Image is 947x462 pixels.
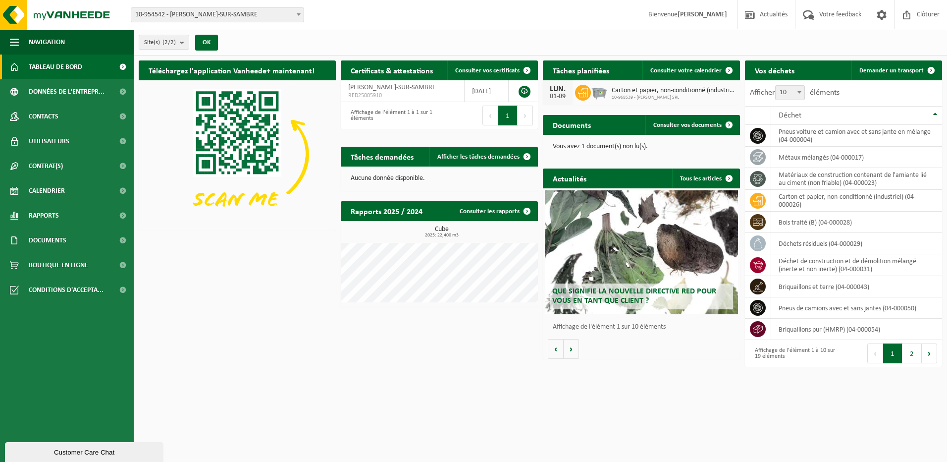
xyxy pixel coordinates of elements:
span: Données de l'entrepr... [29,79,105,104]
h2: Téléchargez l'application Vanheede+ maintenant! [139,60,324,80]
span: Calendrier [29,178,65,203]
span: 10-954542 - SNEESSENS BERNARD - JEMEPPE-SUR-SAMBRE [131,8,304,22]
a: Tous les articles [672,169,739,188]
h2: Vos déchets [745,60,804,80]
label: Afficher éléments [750,89,840,97]
a: Consulter vos certificats [447,60,537,80]
td: pneus de camions avec et sans jantes (04-000050) [771,297,942,319]
p: Vous avez 1 document(s) non lu(s). [553,143,730,150]
span: Rapports [29,203,59,228]
h2: Rapports 2025 / 2024 [341,201,432,221]
button: Next [518,106,533,125]
span: 10 [775,85,805,100]
p: Aucune donnée disponible. [351,175,528,182]
span: 2025: 22,400 m3 [346,233,538,238]
button: Previous [867,344,883,363]
button: 2 [902,344,922,363]
h2: Tâches planifiées [543,60,619,80]
iframe: chat widget [5,440,165,462]
div: Affichage de l'élément 1 à 1 sur 1 éléments [346,105,434,126]
span: Contrat(s) [29,154,63,178]
img: WB-2500-GAL-GY-01 [591,83,608,100]
td: briquaillons et terre (04-000043) [771,276,942,297]
button: 1 [883,344,902,363]
button: Site(s)(2/2) [139,35,189,50]
span: [PERSON_NAME]-SUR-SAMBRE [348,84,436,91]
count: (2/2) [162,39,176,46]
div: Affichage de l'élément 1 à 10 sur 19 éléments [750,343,839,364]
div: 01-09 [548,93,568,100]
a: Consulter votre calendrier [642,60,739,80]
a: Que signifie la nouvelle directive RED pour vous en tant que client ? [545,190,738,314]
button: Next [922,344,937,363]
span: Contacts [29,104,58,129]
td: bois traité (B) (04-000028) [771,212,942,233]
p: Affichage de l'élément 1 sur 10 éléments [553,324,735,331]
button: Volgende [564,339,579,359]
span: Site(s) [144,35,176,50]
td: métaux mélangés (04-000017) [771,147,942,168]
button: Vorige [548,339,564,359]
td: pneus voiture et camion avec et sans jante en mélange (04-000004) [771,125,942,147]
a: Consulter vos documents [645,115,739,135]
a: Demander un transport [851,60,941,80]
strong: [PERSON_NAME] [678,11,727,18]
td: déchets résiduels (04-000029) [771,233,942,254]
span: Déchet [779,112,801,119]
h2: Tâches demandées [341,147,423,166]
span: Utilisateurs [29,129,69,154]
h2: Documents [543,115,601,134]
button: OK [195,35,218,51]
img: Download de VHEPlus App [139,80,336,229]
h2: Actualités [543,169,596,188]
span: Navigation [29,30,65,55]
span: Conditions d'accepta... [29,278,104,302]
h2: Certificats & attestations [341,60,443,80]
a: Afficher les tâches demandées [429,147,537,167]
td: déchet de construction et de démolition mélangé (inerte et non inerte) (04-000031) [771,254,942,276]
button: 1 [498,106,518,125]
td: matériaux de construction contenant de l'amiante lié au ciment (non friable) (04-000023) [771,168,942,190]
span: 10-968539 - [PERSON_NAME] SRL [612,95,735,101]
span: Demander un transport [859,67,924,74]
td: carton et papier, non-conditionné (industriel) (04-000026) [771,190,942,212]
td: briquaillons pur (HMRP) (04-000054) [771,319,942,340]
span: Consulter vos documents [653,122,722,128]
h3: Cube [346,226,538,238]
span: 10-954542 - SNEESSENS BERNARD - JEMEPPE-SUR-SAMBRE [131,7,304,22]
span: Afficher les tâches demandées [437,154,520,160]
span: RED25005910 [348,92,457,100]
td: [DATE] [465,80,509,102]
span: Carton et papier, non-conditionné (industriel) [612,87,735,95]
span: Boutique en ligne [29,253,88,278]
span: Consulter votre calendrier [650,67,722,74]
span: Tableau de bord [29,55,82,79]
span: Consulter vos certificats [455,67,520,74]
span: Documents [29,228,66,253]
div: LUN. [548,85,568,93]
button: Previous [482,106,498,125]
a: Consulter les rapports [452,201,537,221]
span: 10 [776,86,804,100]
span: Que signifie la nouvelle directive RED pour vous en tant que client ? [552,288,716,305]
